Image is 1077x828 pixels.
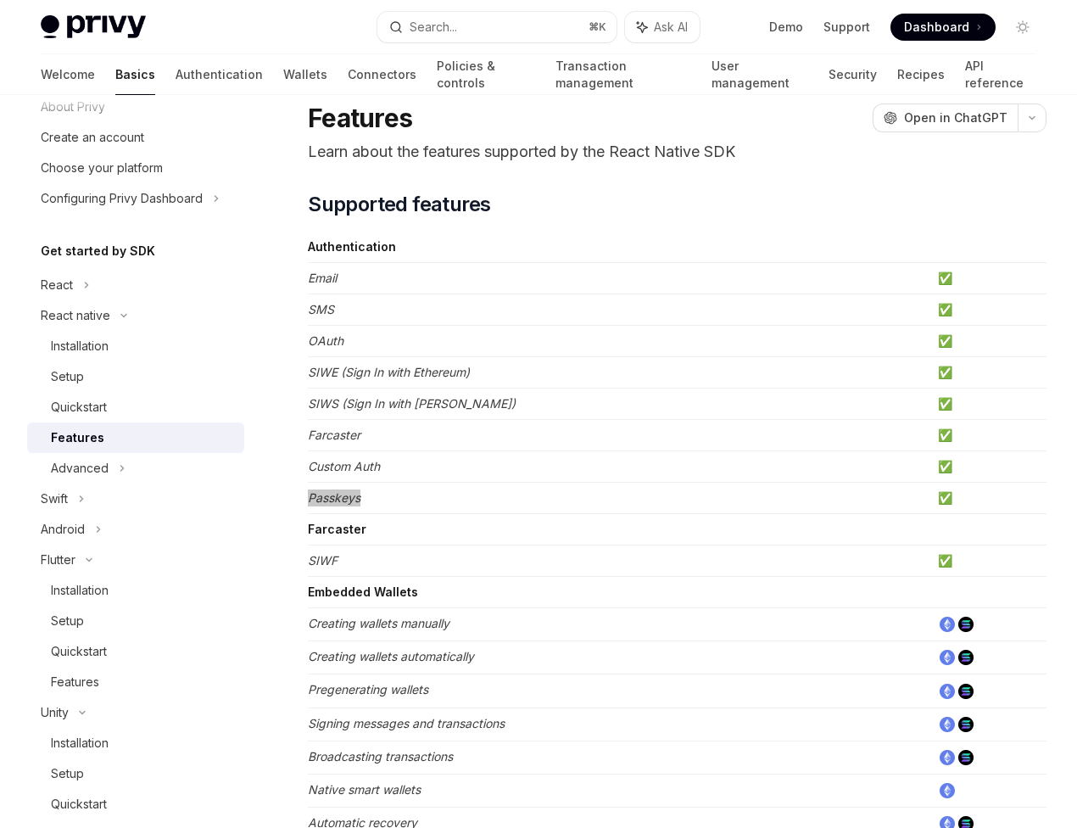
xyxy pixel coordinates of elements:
img: ethereum.png [940,617,955,632]
a: Quickstart [27,392,244,422]
a: Setup [27,758,244,789]
img: ethereum.png [940,783,955,798]
button: Search...⌘K [377,12,617,42]
td: ✅ [931,545,1046,577]
a: Features [27,422,244,453]
h5: Get started by SDK [41,241,155,261]
img: ethereum.png [940,650,955,665]
em: SIWS (Sign In with [PERSON_NAME]) [308,396,516,411]
p: Learn about the features supported by the React Native SDK [308,140,1046,164]
a: Dashboard [890,14,996,41]
div: Configuring Privy Dashboard [41,188,203,209]
em: Email [308,271,337,285]
div: Setup [51,366,84,387]
img: ethereum.png [940,717,955,732]
div: Features [51,672,99,692]
td: ✅ [931,326,1046,357]
h1: Features [308,103,412,133]
div: Installation [51,733,109,753]
em: Pregenerating wallets [308,682,428,697]
div: Search... [410,17,457,37]
div: Setup [51,764,84,784]
a: Setup [27,361,244,392]
span: Supported features [308,191,490,218]
div: Features [51,428,104,448]
a: Choose your platform [27,153,244,183]
td: ✅ [931,420,1046,451]
span: Dashboard [904,19,969,36]
div: React [41,275,73,295]
td: ✅ [931,389,1046,420]
div: Android [41,519,85,540]
strong: Authentication [308,239,396,254]
span: ⌘ K [589,20,606,34]
td: ✅ [931,294,1046,326]
em: SIWF [308,553,338,568]
span: Ask AI [654,19,688,36]
button: Ask AI [625,12,700,42]
td: ✅ [931,263,1046,294]
strong: Embedded Wallets [308,585,418,599]
a: Policies & controls [437,54,535,95]
em: Farcaster [308,428,360,442]
a: Connectors [348,54,416,95]
span: Open in ChatGPT [904,109,1007,126]
div: Swift [41,489,68,509]
img: solana.png [958,750,974,765]
a: Transaction management [555,54,691,95]
td: ✅ [931,451,1046,483]
div: Unity [41,702,69,723]
div: Quickstart [51,641,107,662]
a: User management [711,54,808,95]
div: Installation [51,580,109,601]
div: Flutter [41,550,75,570]
a: Support [823,19,870,36]
a: Welcome [41,54,95,95]
a: Quickstart [27,789,244,820]
a: Features [27,667,244,697]
button: Toggle dark mode [1009,14,1036,41]
a: Create an account [27,122,244,153]
em: Native smart wallets [308,782,421,797]
em: Creating wallets manually [308,616,449,630]
a: Basics [115,54,155,95]
a: Installation [27,331,244,361]
em: OAuth [308,333,343,348]
em: Passkeys [308,490,360,505]
div: React native [41,305,110,326]
div: Setup [51,611,84,631]
button: Open in ChatGPT [873,103,1018,132]
a: Recipes [897,54,945,95]
td: ✅ [931,357,1046,389]
em: Signing messages and transactions [308,716,505,730]
div: Choose your platform [41,158,163,178]
div: Advanced [51,458,109,478]
img: solana.png [958,617,974,632]
em: Custom Auth [308,459,380,473]
img: solana.png [958,717,974,732]
em: SIWE (Sign In with Ethereum) [308,365,470,379]
a: Installation [27,728,244,758]
img: solana.png [958,650,974,665]
img: ethereum.png [940,684,955,699]
em: Broadcasting transactions [308,749,453,764]
a: Security [829,54,877,95]
a: Quickstart [27,636,244,667]
a: Authentication [176,54,263,95]
div: Quickstart [51,397,107,417]
img: ethereum.png [940,750,955,765]
em: SMS [308,302,334,316]
em: Creating wallets automatically [308,649,474,663]
strong: Farcaster [308,522,366,536]
a: Installation [27,575,244,606]
a: API reference [965,54,1036,95]
div: Quickstart [51,794,107,814]
img: solana.png [958,684,974,699]
a: Wallets [283,54,327,95]
div: Installation [51,336,109,356]
div: Create an account [41,127,144,148]
img: light logo [41,15,146,39]
a: Demo [769,19,803,36]
a: Setup [27,606,244,636]
td: ✅ [931,483,1046,514]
